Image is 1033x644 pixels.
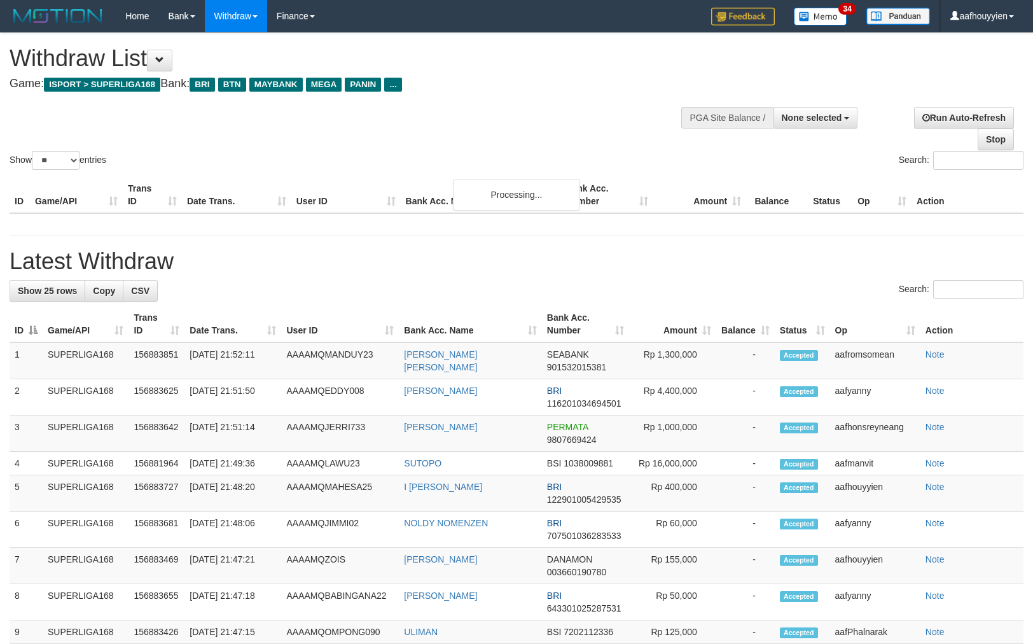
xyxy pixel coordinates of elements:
label: Search: [899,151,1023,170]
span: Accepted [780,350,818,361]
td: AAAAMQJIMMI02 [281,512,399,548]
td: 1 [10,342,43,379]
th: Amount: activate to sort column ascending [629,306,716,342]
td: 9 [10,620,43,644]
td: 8 [10,584,43,620]
td: AAAAMQJERRI733 [281,416,399,452]
td: - [716,620,775,644]
td: Rp 1,000,000 [629,416,716,452]
th: Game/API [30,177,123,213]
span: Accepted [780,591,818,602]
td: 6 [10,512,43,548]
th: Bank Acc. Number [560,177,653,213]
td: 156883469 [128,548,184,584]
span: MEGA [306,78,342,92]
td: Rp 155,000 [629,548,716,584]
span: Copy 7202112336 to clipboard [564,627,613,637]
a: Note [926,627,945,637]
span: BRI [547,386,562,396]
td: aafyanny [830,584,920,620]
td: [DATE] 21:49:36 [184,452,281,475]
td: SUPERLIGA168 [43,584,128,620]
td: 156883655 [128,584,184,620]
span: BSI [547,458,562,468]
td: SUPERLIGA168 [43,620,128,644]
td: - [716,475,775,512]
td: [DATE] 21:47:21 [184,548,281,584]
th: Balance: activate to sort column ascending [716,306,775,342]
td: 156883681 [128,512,184,548]
a: I [PERSON_NAME] [404,482,482,492]
td: - [716,584,775,620]
span: Copy 1038009881 to clipboard [564,458,613,468]
a: Note [926,518,945,528]
a: [PERSON_NAME] [404,386,477,396]
span: Copy 901532015381 to clipboard [547,362,606,372]
th: Op [852,177,912,213]
span: DANAMON [547,554,593,564]
span: BRI [547,591,562,601]
td: SUPERLIGA168 [43,512,128,548]
img: MOTION_logo.png [10,6,106,25]
td: AAAAMQMANDUY23 [281,342,399,379]
span: Copy 003660190780 to clipboard [547,567,606,577]
td: - [716,342,775,379]
th: Game/API: activate to sort column ascending [43,306,128,342]
a: Copy [85,280,123,302]
td: 156883642 [128,416,184,452]
span: 34 [838,3,856,15]
a: Note [926,458,945,468]
td: AAAAMQEDDY008 [281,379,399,416]
a: Run Auto-Refresh [914,107,1014,129]
td: Rp 1,300,000 [629,342,716,379]
h1: Withdraw List [10,46,676,71]
a: [PERSON_NAME] [404,422,477,432]
span: Copy 707501036283533 to clipboard [547,531,621,541]
th: Op: activate to sort column ascending [830,306,920,342]
img: panduan.png [866,8,930,25]
a: ULIMAN [404,627,438,637]
img: Feedback.jpg [711,8,775,25]
td: [DATE] 21:47:15 [184,620,281,644]
td: aafPhalnarak [830,620,920,644]
th: Bank Acc. Name: activate to sort column ascending [399,306,541,342]
td: [DATE] 21:51:50 [184,379,281,416]
span: Accepted [780,459,818,470]
th: ID [10,177,30,213]
a: [PERSON_NAME] [404,591,477,601]
td: Rp 60,000 [629,512,716,548]
a: SUTOPO [404,458,441,468]
td: 4 [10,452,43,475]
a: Note [926,482,945,492]
td: Rp 50,000 [629,584,716,620]
td: [DATE] 21:52:11 [184,342,281,379]
a: Note [926,591,945,601]
td: AAAAMQMAHESA25 [281,475,399,512]
span: BSI [547,627,562,637]
span: PERMATA [547,422,588,432]
span: Copy 643301025287531 to clipboard [547,603,621,613]
td: - [716,416,775,452]
a: Note [926,554,945,564]
td: aafhonsreyneang [830,416,920,452]
span: Copy [93,286,115,296]
a: CSV [123,280,158,302]
th: Date Trans. [182,177,291,213]
span: Show 25 rows [18,286,77,296]
td: aafmanvit [830,452,920,475]
td: 156883851 [128,342,184,379]
th: User ID: activate to sort column ascending [281,306,399,342]
span: Accepted [780,386,818,397]
th: Date Trans.: activate to sort column ascending [184,306,281,342]
td: 156883625 [128,379,184,416]
td: SUPERLIGA168 [43,452,128,475]
td: SUPERLIGA168 [43,475,128,512]
td: - [716,379,775,416]
span: CSV [131,286,149,296]
td: aafhouyyien [830,475,920,512]
td: - [716,452,775,475]
span: BRI [547,518,562,528]
td: aafyanny [830,379,920,416]
span: Accepted [780,423,818,433]
span: SEABANK [547,349,589,360]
